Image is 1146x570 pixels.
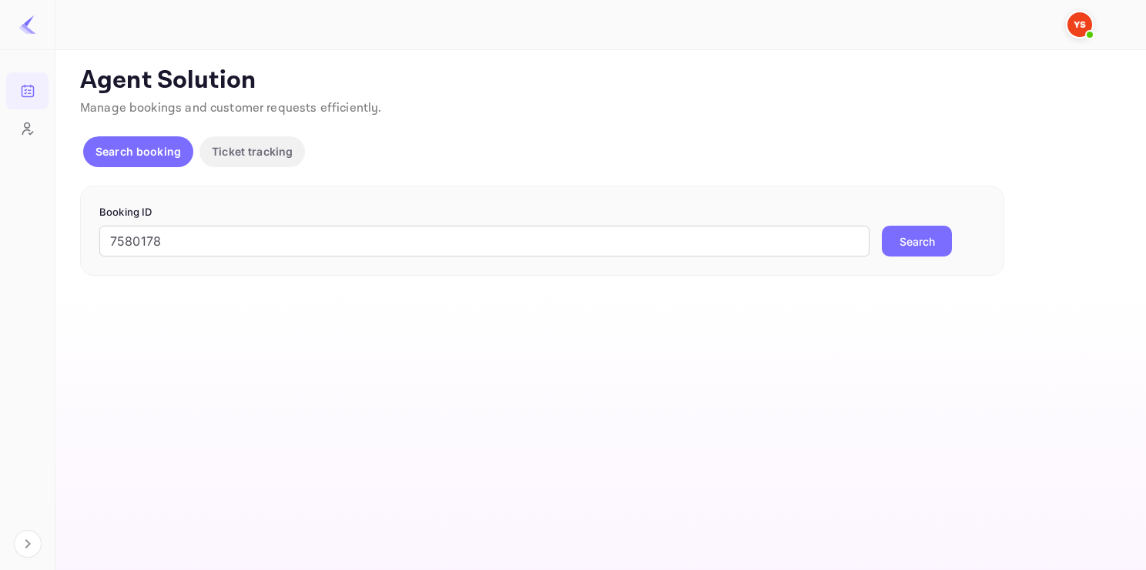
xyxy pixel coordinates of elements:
[99,226,870,256] input: Enter Booking ID (e.g., 63782194)
[95,143,181,159] p: Search booking
[80,100,382,116] span: Manage bookings and customer requests efficiently.
[6,72,49,108] a: Bookings
[18,15,37,34] img: LiteAPI
[1067,12,1092,37] img: Yandex Support
[99,205,985,220] p: Booking ID
[6,110,49,146] a: Customers
[882,226,952,256] button: Search
[212,143,293,159] p: Ticket tracking
[14,530,42,558] button: Expand navigation
[80,65,1118,96] p: Agent Solution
